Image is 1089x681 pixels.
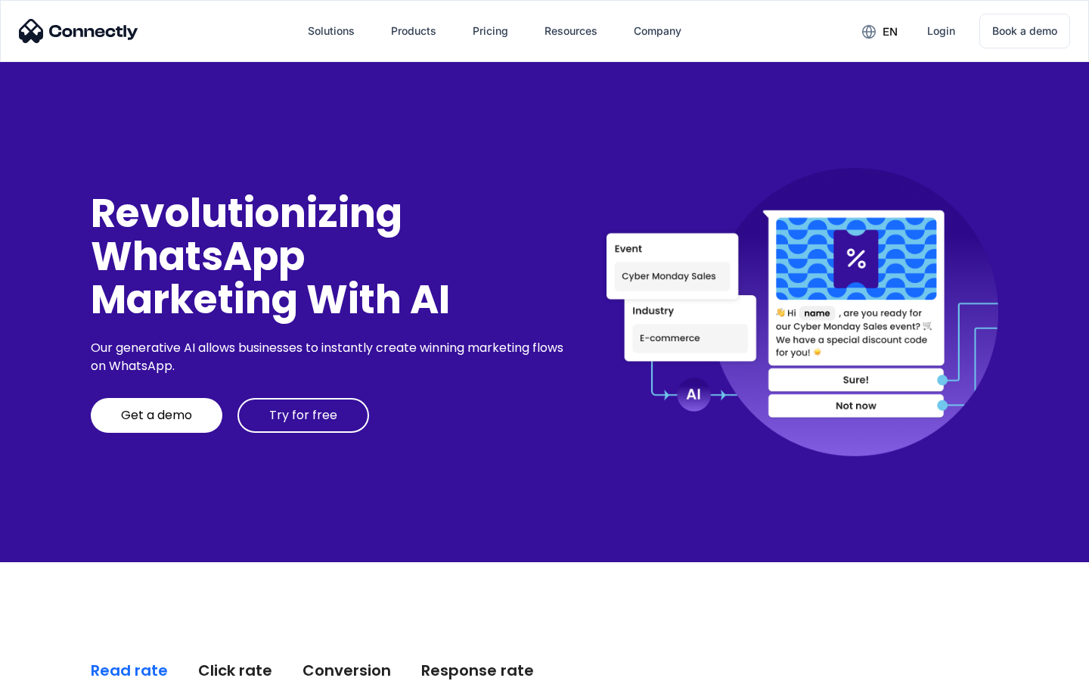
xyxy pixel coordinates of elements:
div: Click rate [198,660,272,681]
div: Products [391,20,436,42]
div: Solutions [308,20,355,42]
a: Pricing [461,13,520,49]
a: Try for free [237,398,369,433]
img: Connectly Logo [19,19,138,43]
div: Read rate [91,660,168,681]
div: Our generative AI allows businesses to instantly create winning marketing flows on WhatsApp. [91,339,569,375]
div: Pricing [473,20,508,42]
a: Login [915,13,967,49]
div: Revolutionizing WhatsApp Marketing With AI [91,191,569,322]
div: Response rate [421,660,534,681]
div: Login [927,20,955,42]
div: Get a demo [121,408,192,423]
div: Conversion [302,660,391,681]
a: Book a demo [979,14,1070,48]
div: Company [634,20,681,42]
a: Get a demo [91,398,222,433]
div: en [883,21,898,42]
div: Try for free [269,408,337,423]
div: Resources [544,20,597,42]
